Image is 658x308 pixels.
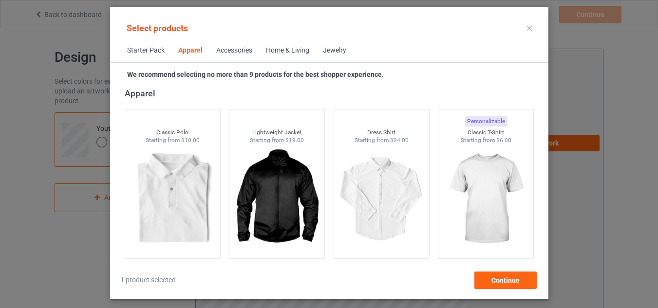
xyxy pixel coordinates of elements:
[129,145,216,254] img: regular.jpg
[181,137,199,144] span: $10.00
[442,145,529,254] img: regular.jpg
[266,46,309,55] div: Home & Living
[229,136,324,145] div: Starting from
[127,23,188,33] span: Select products
[496,137,511,144] span: $6.00
[338,145,425,254] img: regular.jpg
[323,46,346,55] div: Jewelry
[178,46,203,55] div: Apparel
[285,137,304,144] span: $19.00
[474,272,536,289] div: Continue
[120,39,171,62] span: Starter Pack
[124,88,538,99] div: Apparel
[334,136,429,145] div: Starting from
[229,128,324,137] div: Lightweight Jacket
[127,71,384,78] strong: We recommend selecting no more than 9 products for the best shopper experience.
[438,136,533,145] div: Starting from
[125,128,220,137] div: Classic Polo
[216,46,252,55] div: Accessories
[465,116,507,127] div: Personalizable
[334,128,429,137] div: Dress Shirt
[125,136,220,145] div: Starting from
[233,145,320,254] img: regular.jpg
[438,128,533,137] div: Classic T-Shirt
[120,275,176,285] span: 1 product selected
[390,137,408,144] span: $24.00
[491,276,519,284] span: Continue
